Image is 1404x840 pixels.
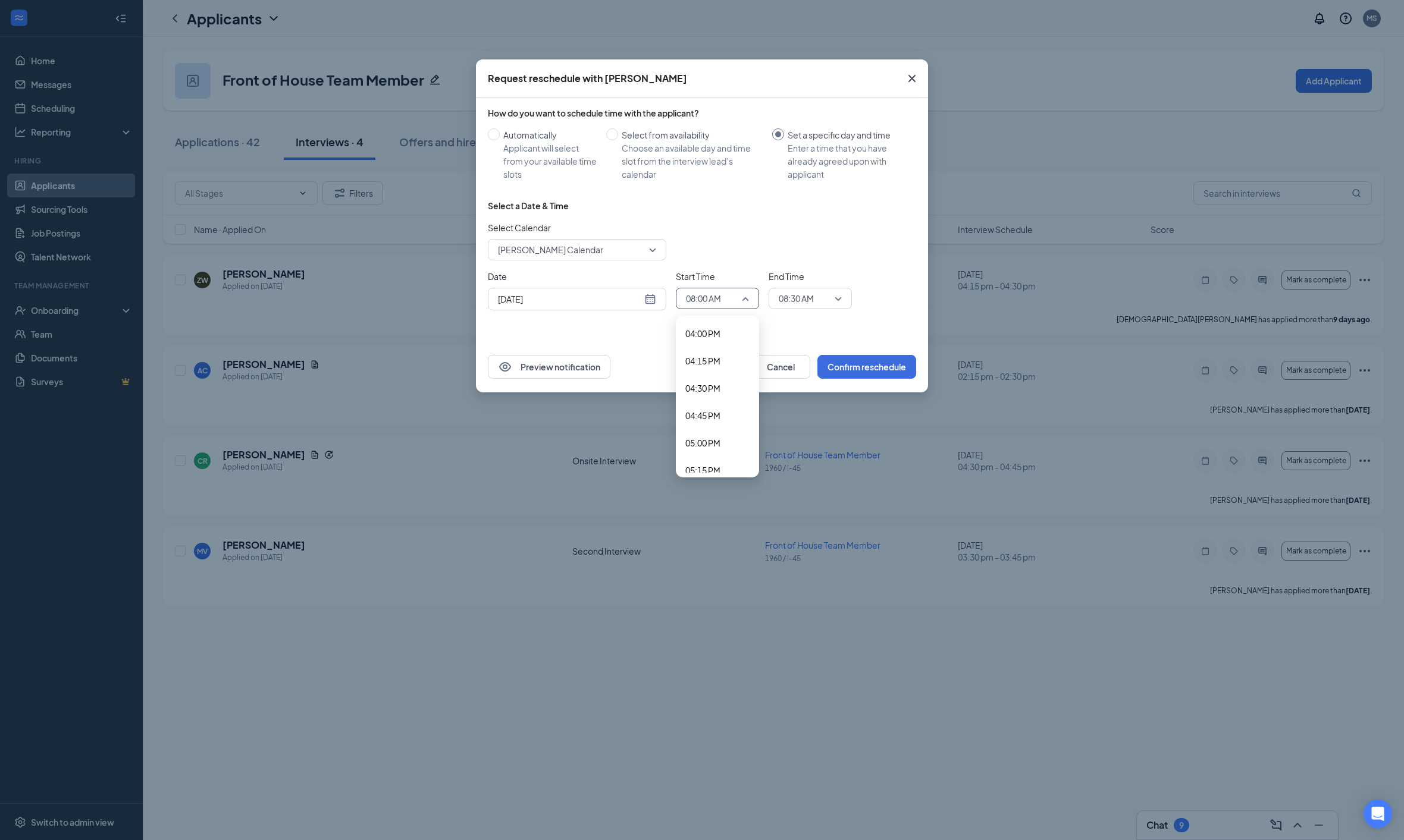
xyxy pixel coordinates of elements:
[685,409,720,422] span: 04:45 PM
[788,128,907,141] div: Set a specific day and time
[488,270,666,283] span: Date
[769,270,852,283] span: End Time
[488,200,569,212] div: Select a Date & Time
[686,290,721,307] span: 08:00 AM
[503,141,597,181] div: Applicant will select from your available time slots
[788,141,907,181] div: Enter a time that you have already agreed upon with applicant
[488,355,610,379] button: EyePreview notification
[685,436,720,449] span: 05:00 PM
[779,290,814,307] span: 08:30 AM
[488,221,666,234] span: Select Calendar
[498,241,603,259] span: [PERSON_NAME] Calendar
[1364,800,1392,828] div: Open Intercom Messenger
[503,128,597,141] div: Automatically
[498,292,642,306] input: Aug 26, 2025
[685,464,720,477] span: 05:15 PM
[751,355,810,379] button: Cancel
[676,270,759,283] span: Start Time
[896,59,928,97] button: Close
[622,141,763,181] div: Choose an available day and time slot from the interview lead’s calendar
[817,355,916,379] button: Confirm reschedule
[488,72,687,85] div: Request reschedule with [PERSON_NAME]
[685,382,720,395] span: 04:30 PM
[488,107,916,119] div: How do you want to schedule time with the applicant?
[685,354,720,367] span: 04:15 PM
[622,128,763,141] div: Select from availability
[685,327,720,340] span: 04:00 PM
[498,360,512,374] svg: Eye
[905,71,919,86] svg: Cross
